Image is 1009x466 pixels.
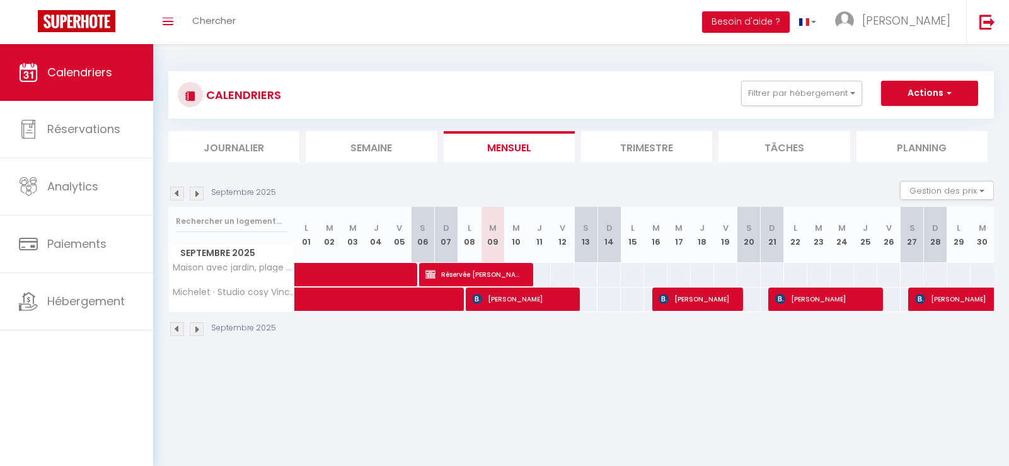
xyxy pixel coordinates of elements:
[38,10,115,32] img: Super Booking
[537,222,542,234] abbr: J
[746,222,752,234] abbr: S
[472,287,570,311] span: [PERSON_NAME]
[718,131,850,162] li: Tâches
[793,222,797,234] abbr: L
[171,288,297,297] span: Michelet · Studio cosy Vincennes proche [GEOGRAPHIC_DATA]/Disney/Concerts
[169,244,294,262] span: Septembre 2025
[443,222,449,234] abbr: D
[877,207,901,263] th: 26
[700,222,705,234] abbr: J
[306,131,437,162] li: Semaine
[957,222,960,234] abbr: L
[458,207,481,263] th: 08
[47,236,107,252] span: Paiements
[560,222,565,234] abbr: V
[203,81,281,109] h3: CALENDRIERS
[528,207,551,263] th: 11
[775,287,874,311] span: [PERSON_NAME]
[304,222,308,234] abbr: L
[420,222,425,234] abbr: S
[979,14,995,30] img: logout
[675,222,683,234] abbr: M
[652,222,660,234] abbr: M
[341,207,364,263] th: 03
[667,207,691,263] th: 17
[168,131,299,162] li: Journalier
[900,181,994,200] button: Gestion des prix
[434,207,458,263] th: 07
[838,222,846,234] abbr: M
[504,207,528,263] th: 10
[176,210,287,233] input: Rechercher un logement...
[737,207,761,263] th: 20
[971,207,994,263] th: 30
[171,263,297,272] span: Maison avec jardin, plage à 2 km
[815,222,822,234] abbr: M
[396,222,402,234] abbr: V
[723,222,729,234] abbr: V
[597,207,621,263] th: 14
[47,293,125,309] span: Hébergement
[47,178,98,194] span: Analytics
[512,222,520,234] abbr: M
[909,222,915,234] abbr: S
[192,14,236,27] span: Chercher
[481,207,504,263] th: 09
[659,287,734,311] span: [PERSON_NAME]
[761,207,784,263] th: 21
[856,131,988,162] li: Planning
[886,222,892,234] abbr: V
[784,207,807,263] th: 22
[932,222,938,234] abbr: D
[295,207,318,263] th: 01
[831,207,854,263] th: 24
[924,207,947,263] th: 28
[318,207,341,263] th: 02
[881,81,978,106] button: Actions
[901,207,924,263] th: 27
[714,207,737,263] th: 19
[326,222,333,234] abbr: M
[691,207,714,263] th: 18
[551,207,574,263] th: 12
[606,222,613,234] abbr: D
[583,222,589,234] abbr: S
[807,207,831,263] th: 23
[574,207,597,263] th: 13
[631,222,635,234] abbr: L
[702,11,790,33] button: Besoin d'aide ?
[47,121,120,137] span: Réservations
[468,222,471,234] abbr: L
[621,207,644,263] th: 15
[489,222,497,234] abbr: M
[581,131,712,162] li: Trimestre
[741,81,862,106] button: Filtrer par hébergement
[947,207,971,263] th: 29
[374,222,379,234] abbr: J
[644,207,667,263] th: 16
[979,222,986,234] abbr: M
[863,222,868,234] abbr: J
[411,207,434,263] th: 06
[211,322,276,334] p: Septembre 2025
[47,64,112,80] span: Calendriers
[769,222,775,234] abbr: D
[444,131,575,162] li: Mensuel
[425,262,524,286] span: Réservée [PERSON_NAME]
[854,207,877,263] th: 25
[862,13,950,28] span: [PERSON_NAME]
[835,11,854,30] img: ...
[211,187,276,199] p: Septembre 2025
[388,207,411,263] th: 05
[349,222,357,234] abbr: M
[364,207,388,263] th: 04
